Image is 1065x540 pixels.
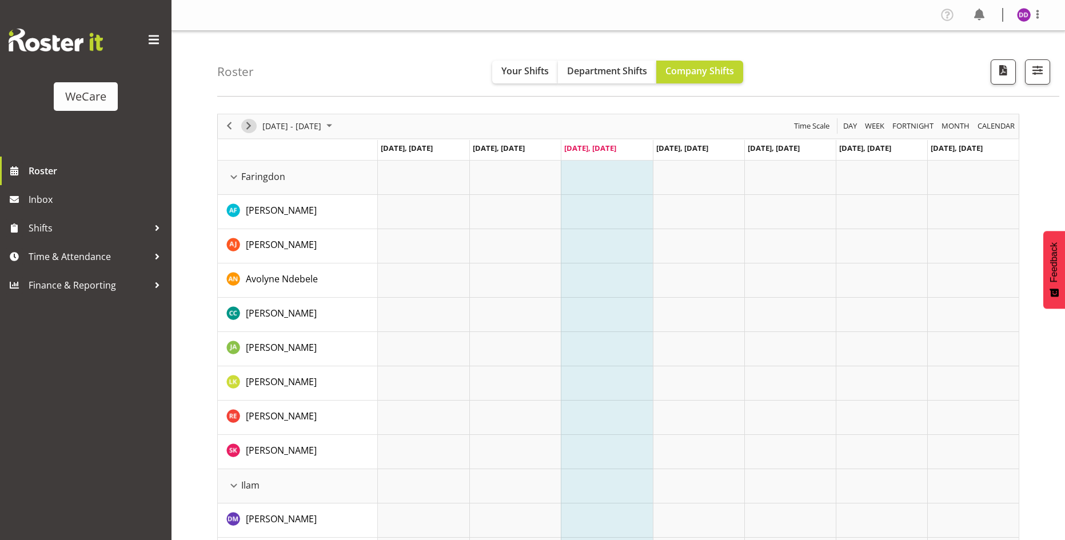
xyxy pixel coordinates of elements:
span: Month [940,119,971,133]
span: Company Shifts [665,65,734,77]
span: [PERSON_NAME] [246,444,317,457]
span: [PERSON_NAME] [246,375,317,388]
td: Deepti Mahajan resource [218,503,378,538]
span: Time & Attendance [29,248,149,265]
button: August 2025 [261,119,337,133]
td: Saahit Kour resource [218,435,378,469]
button: Time Scale [792,119,832,133]
span: [DATE], [DATE] [564,143,616,153]
button: Your Shifts [492,61,558,83]
span: [DATE], [DATE] [839,143,891,153]
td: Faringdon resource [218,161,378,195]
div: WeCare [65,88,106,105]
button: Feedback - Show survey [1043,231,1065,309]
span: [DATE], [DATE] [473,143,525,153]
span: Avolyne Ndebele [246,273,318,285]
a: [PERSON_NAME] [246,443,317,457]
span: Feedback [1049,242,1059,282]
button: Fortnight [891,119,936,133]
td: Amy Johannsen resource [218,229,378,263]
span: Day [842,119,858,133]
button: Timeline Day [841,119,859,133]
button: Company Shifts [656,61,743,83]
button: Filter Shifts [1025,59,1050,85]
button: Month [976,119,1017,133]
td: Charlotte Courtney resource [218,298,378,332]
img: demi-dumitrean10946.jpg [1017,8,1031,22]
span: [PERSON_NAME] [246,410,317,422]
span: Roster [29,162,166,179]
span: Week [864,119,885,133]
a: [PERSON_NAME] [246,238,317,251]
h4: Roster [217,65,254,78]
span: Shifts [29,219,149,237]
span: Fortnight [891,119,935,133]
td: Liandy Kritzinger resource [218,366,378,401]
span: Time Scale [793,119,831,133]
span: Department Shifts [567,65,647,77]
div: previous period [220,114,239,138]
span: [PERSON_NAME] [246,307,317,319]
div: next period [239,114,258,138]
a: [PERSON_NAME] [246,306,317,320]
a: [PERSON_NAME] [246,409,317,423]
a: [PERSON_NAME] [246,375,317,389]
span: [DATE], [DATE] [381,143,433,153]
button: Previous [222,119,237,133]
a: [PERSON_NAME] [246,512,317,526]
span: Your Shifts [501,65,549,77]
button: Download a PDF of the roster according to the set date range. [991,59,1016,85]
span: [DATE], [DATE] [931,143,983,153]
button: Next [241,119,257,133]
span: [PERSON_NAME] [246,204,317,217]
button: Timeline Month [940,119,972,133]
td: Ilam resource [218,469,378,503]
a: Avolyne Ndebele [246,272,318,286]
img: Rosterit website logo [9,29,103,51]
a: [PERSON_NAME] [246,341,317,354]
td: Jane Arps resource [218,332,378,366]
span: Finance & Reporting [29,277,149,294]
button: Department Shifts [558,61,656,83]
span: Faringdon [241,170,285,183]
span: [DATE], [DATE] [748,143,800,153]
a: [PERSON_NAME] [246,203,317,217]
span: calendar [976,119,1016,133]
button: Timeline Week [863,119,887,133]
div: August 18 - 24, 2025 [258,114,339,138]
span: [PERSON_NAME] [246,513,317,525]
span: Inbox [29,191,166,208]
span: [DATE] - [DATE] [261,119,322,133]
span: [DATE], [DATE] [656,143,708,153]
span: Ilam [241,478,260,492]
td: Rachel Els resource [218,401,378,435]
td: Avolyne Ndebele resource [218,263,378,298]
td: Alex Ferguson resource [218,195,378,229]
